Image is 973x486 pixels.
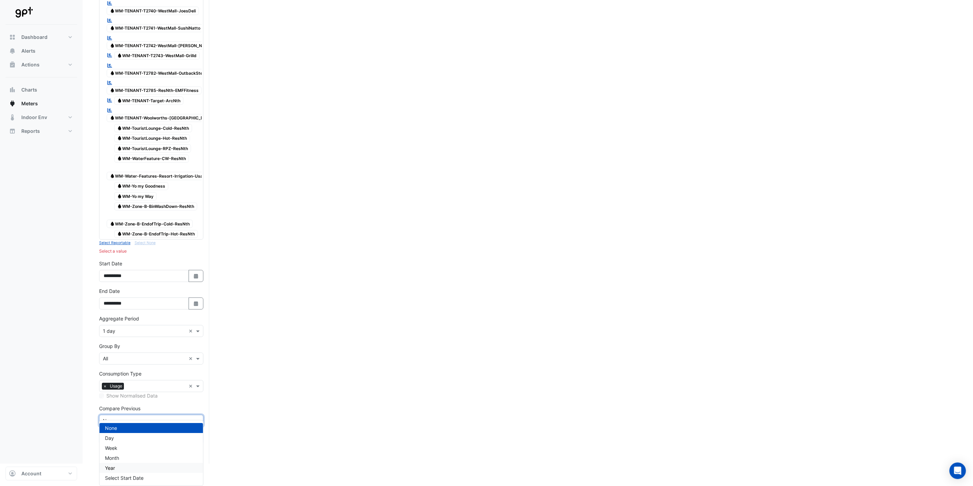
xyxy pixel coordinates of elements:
span: WM-Zone-B-EndofTrip-Hot-ResNth [114,230,198,238]
button: Actions [6,58,77,72]
fa-icon: Water [117,98,122,103]
button: Charts [6,83,77,97]
span: WM-TENANT-Target-ArcNth [114,96,184,105]
fa-icon: Water [110,88,115,93]
div: Select a value [99,248,203,254]
span: WM-TouristLounge-Cold-ResNth [114,124,192,132]
span: Charts [21,86,37,93]
label: Group By [99,342,120,350]
span: WM-TENANT-Woolworths-[GEOGRAPHIC_DATA] [107,114,217,122]
ng-dropdown-panel: Options list [99,420,203,486]
fa-icon: Water [117,146,122,151]
fa-icon: Reportable [107,97,113,103]
span: × [102,383,108,390]
app-icon: Reports [9,128,16,135]
label: Start Date [99,260,122,267]
fa-icon: Water [117,193,122,199]
fa-icon: Water [110,115,115,120]
fa-icon: Water [110,8,115,13]
app-icon: Dashboard [9,34,16,41]
span: WM-Yo my Goodness [114,182,169,190]
fa-icon: Reportable [107,52,113,58]
span: WM-TENANT-T2740-WestMall-JoesDeli [107,7,199,15]
button: Indoor Env [6,110,77,124]
span: Usage [108,383,124,390]
span: WM-TouristLounge-Hot-ResNth [114,134,190,142]
app-icon: Charts [9,86,16,93]
fa-icon: Water [117,125,122,130]
fa-icon: Water [110,70,115,75]
fa-icon: Water [117,183,122,189]
fa-icon: Water [117,156,122,161]
button: Select Reportable [99,240,130,246]
button: Meters [6,97,77,110]
fa-icon: Select Date [193,273,199,279]
fa-icon: Reportable [107,107,113,113]
fa-icon: Water [117,231,122,236]
app-icon: Alerts [9,47,16,54]
fa-icon: Reportable [107,62,113,68]
span: Month [105,455,119,461]
span: WM-Zone-B-BinWashDown-ResNth [114,202,198,211]
span: Meters [21,100,38,107]
span: Account [21,470,41,477]
fa-icon: Water [117,53,122,58]
label: End Date [99,287,120,295]
fa-icon: Water [110,25,115,31]
img: Company Logo [8,6,39,19]
label: Show Normalised Data [106,392,158,399]
fa-icon: Reportable [107,18,113,23]
fa-icon: Water [110,173,115,178]
span: WM-Yo my Way [114,192,157,200]
span: WM-TouristLounge-RPZ-ResNth [114,144,191,152]
fa-icon: Water [117,204,122,209]
span: Reports [21,128,40,135]
span: Alerts [21,47,35,54]
label: Aggregate Period [99,315,139,322]
span: WM-TENANT-T2743-WestMall-Grilld [114,52,200,60]
fa-icon: Water [110,221,115,226]
span: None [105,425,117,431]
span: WM-WaterFeature-CW-ResNth [114,155,189,163]
span: WM-Zone-B-EndofTrip-Cold-ResNth [107,220,193,228]
fa-icon: Select Date [193,300,199,306]
label: Compare Previous [99,405,140,412]
app-icon: Indoor Env [9,114,16,121]
span: Indoor Env [21,114,47,121]
span: WM-Water-Features-Resort-Irrigation-Usage [107,172,211,180]
span: Dashboard [21,34,47,41]
span: Year [105,465,115,471]
span: Clear [189,382,194,390]
span: Day [105,435,114,441]
span: WM-TENANT-T2785-ResNth-EMFFitness [107,86,202,95]
span: Actions [21,61,40,68]
span: Clear [189,355,194,362]
div: Select meters or streams to enable normalisation [99,392,203,399]
span: Select Start Date [105,475,144,481]
fa-icon: Reportable [107,35,113,41]
fa-icon: Water [110,43,115,48]
button: Alerts [6,44,77,58]
span: Week [105,445,117,451]
div: Open Intercom Messenger [950,463,966,479]
fa-icon: Water [117,136,122,141]
small: Select Reportable [99,241,130,245]
span: WM-TENANT-T2741-WestMall-SushiNatto [107,24,203,32]
label: Consumption Type [99,370,141,377]
app-icon: Meters [9,100,16,107]
span: WM-TENANT-T2782-WestMall-OutbackSteakhouse [107,69,223,77]
button: Account [6,467,77,480]
app-icon: Actions [9,61,16,68]
fa-icon: Reportable [107,80,113,86]
span: WM-TENANT-T2742-WestMall-[PERSON_NAME] [107,41,216,50]
button: Reports [6,124,77,138]
button: Dashboard [6,30,77,44]
span: Clear [189,327,194,335]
